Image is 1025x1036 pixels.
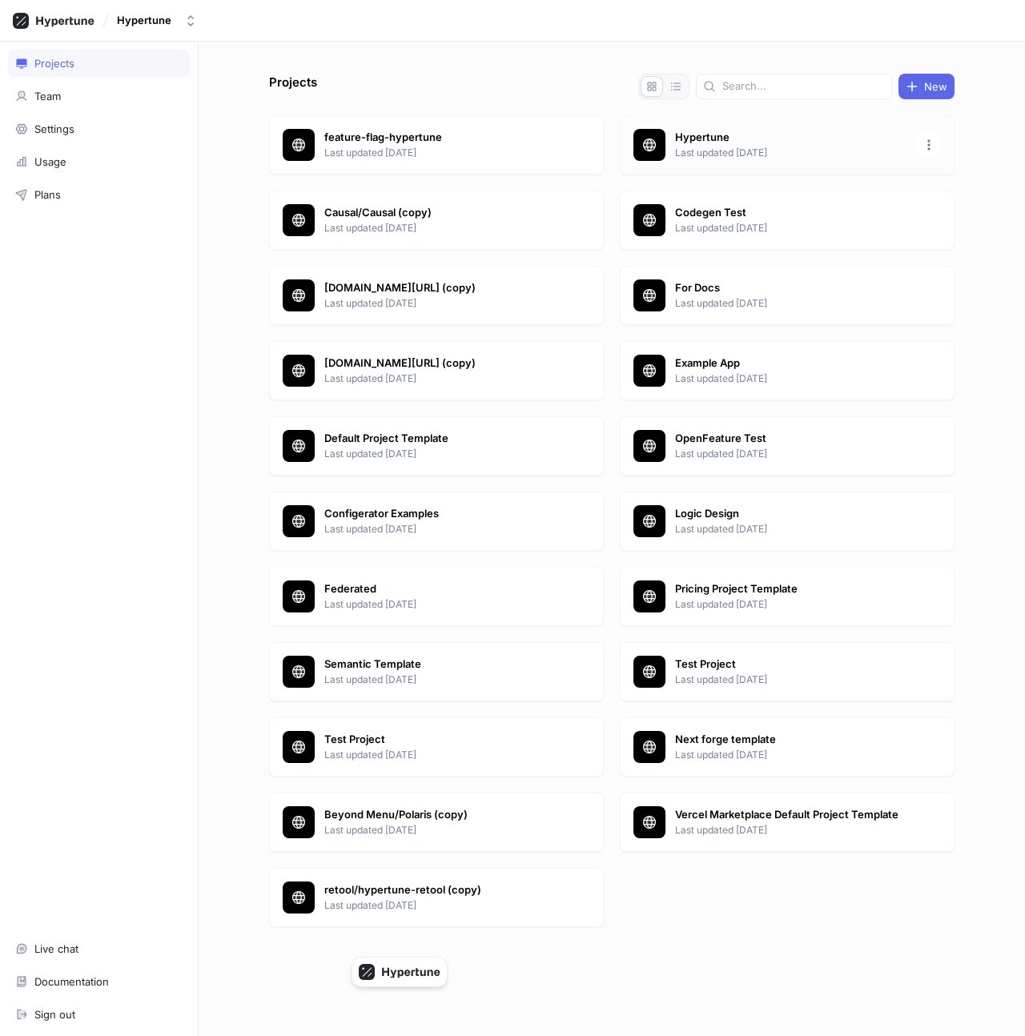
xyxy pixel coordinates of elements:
div: Sign out [34,1008,75,1021]
p: Last updated [DATE] [324,748,557,762]
p: Last updated [DATE] [324,447,557,461]
p: Codegen Test [675,205,907,221]
div: Usage [34,155,66,168]
a: Settings [8,115,190,143]
p: Last updated [DATE] [324,823,557,837]
div: Settings [34,122,74,135]
p: Last updated [DATE] [675,371,907,386]
p: Test Project [324,732,557,748]
p: Beyond Menu/Polaris (copy) [324,807,557,823]
p: Last updated [DATE] [324,522,557,536]
a: Usage [8,148,190,175]
p: OpenFeature Test [675,431,907,447]
div: Projects [34,57,74,70]
p: Last updated [DATE] [324,371,557,386]
p: [DOMAIN_NAME][URL] (copy) [324,280,557,296]
p: Last updated [DATE] [675,673,907,687]
p: Last updated [DATE] [675,296,907,311]
input: Search... [722,78,885,94]
p: Last updated [DATE] [324,221,557,235]
p: Hypertune [675,130,907,146]
div: Documentation [34,975,109,988]
p: Next forge template [675,732,907,748]
p: For Docs [675,280,907,296]
p: Test Project [675,657,907,673]
p: Last updated [DATE] [675,146,907,160]
p: Last updated [DATE] [675,221,907,235]
p: Last updated [DATE] [675,597,907,612]
a: Projects [8,50,190,77]
p: Last updated [DATE] [324,146,557,160]
p: Projects [269,74,317,99]
p: Federated [324,581,557,597]
p: Last updated [DATE] [324,673,557,687]
p: [DOMAIN_NAME][URL] (copy) [324,355,557,371]
p: Last updated [DATE] [675,823,907,837]
p: Last updated [DATE] [675,748,907,762]
p: Causal/Causal (copy) [324,205,557,221]
p: Vercel Marketplace Default Project Template [675,807,907,823]
span: New [924,82,947,91]
button: Hypertune [111,7,203,34]
p: retool/hypertune-retool (copy) [324,882,557,898]
div: Hypertune [117,14,171,27]
p: feature-flag-hypertune [324,130,557,146]
p: Last updated [DATE] [324,597,557,612]
p: Default Project Template [324,431,557,447]
a: Plans [8,181,190,208]
p: Last updated [DATE] [324,898,557,913]
p: Pricing Project Template [675,581,907,597]
div: Team [34,90,61,102]
div: Live chat [34,942,78,955]
p: Example App [675,355,907,371]
p: Last updated [DATE] [675,447,907,461]
p: Last updated [DATE] [675,522,907,536]
p: Semantic Template [324,657,557,673]
a: Documentation [8,968,190,995]
p: Logic Design [675,506,907,522]
button: New [898,74,955,99]
a: Team [8,82,190,110]
p: Configerator Examples [324,506,557,522]
p: Last updated [DATE] [324,296,557,311]
div: Plans [34,188,61,201]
